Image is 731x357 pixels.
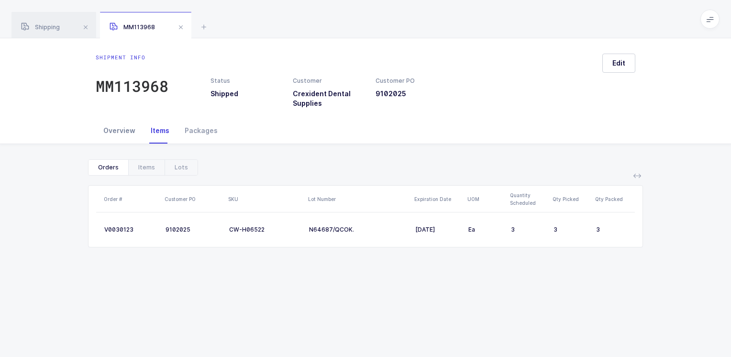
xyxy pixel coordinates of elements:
[165,160,198,175] div: Lots
[165,195,222,203] div: Customer PO
[96,118,143,144] div: Overview
[309,226,408,234] div: N64687/QCOK.
[415,226,461,234] div: [DATE]
[21,23,60,31] span: Shipping
[511,226,546,234] div: 3
[177,118,225,144] div: Packages
[210,89,281,99] h3: Shipped
[602,54,635,73] button: Edit
[468,226,503,234] div: Ea
[128,160,165,175] div: Items
[143,118,177,144] div: Items
[553,195,589,203] div: Qty Picked
[96,54,168,61] div: Shipment info
[166,226,222,234] div: 9102025
[293,77,364,85] div: Customer
[228,195,302,203] div: SKU
[104,226,158,234] div: V0030123
[596,226,627,234] div: 3
[308,195,409,203] div: Lot Number
[110,23,155,31] span: MM113968
[467,195,504,203] div: UOM
[414,195,462,203] div: Expiration Date
[554,226,588,234] div: 3
[293,89,364,108] h3: Crexident Dental Supplies
[229,226,301,234] div: CW-H06522
[89,160,128,175] div: Orders
[595,195,632,203] div: Qty Packed
[510,191,547,207] div: Quantity Scheduled
[104,195,159,203] div: Order #
[376,77,446,85] div: Customer PO
[210,77,281,85] div: Status
[612,58,625,68] span: Edit
[376,89,446,99] h3: 9102025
